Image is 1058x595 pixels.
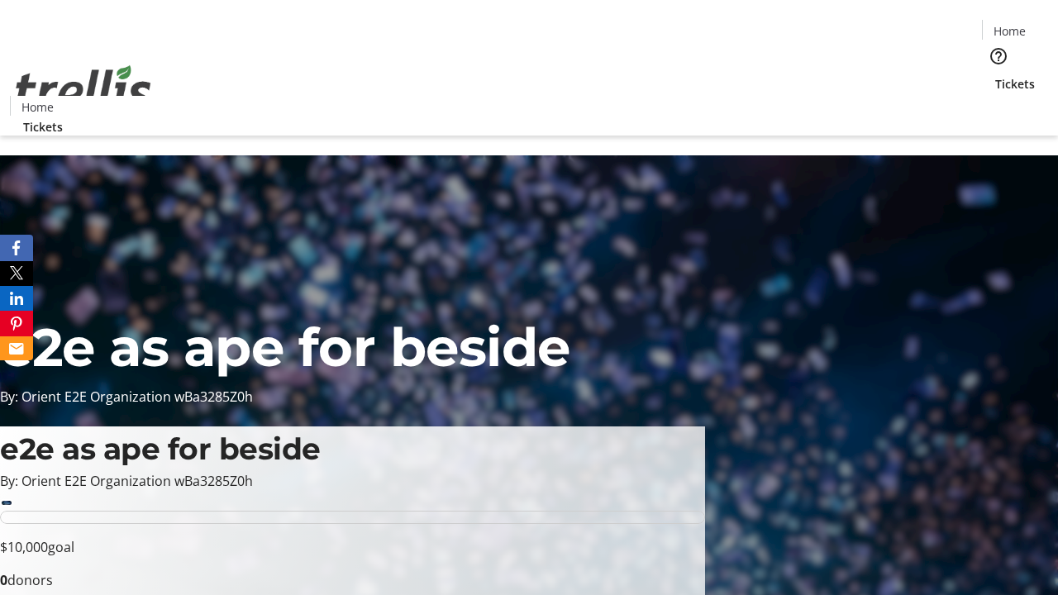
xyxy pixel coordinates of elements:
[10,47,157,130] img: Orient E2E Organization wBa3285Z0h's Logo
[982,75,1048,93] a: Tickets
[11,98,64,116] a: Home
[983,22,1036,40] a: Home
[21,98,54,116] span: Home
[982,40,1015,73] button: Help
[994,22,1026,40] span: Home
[995,75,1035,93] span: Tickets
[10,118,76,136] a: Tickets
[982,93,1015,126] button: Cart
[23,118,63,136] span: Tickets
